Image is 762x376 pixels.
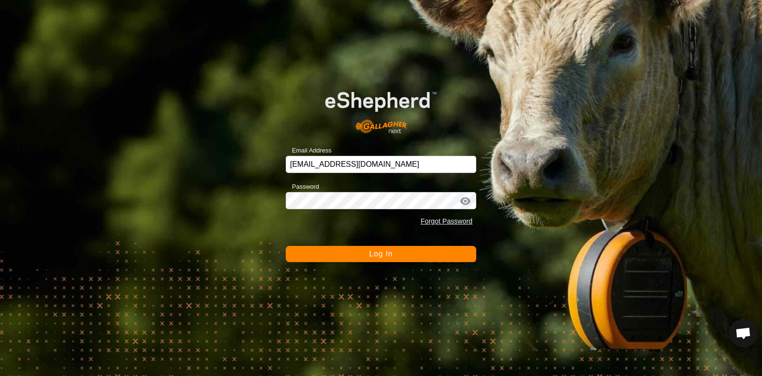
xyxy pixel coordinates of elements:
span: Log In [369,250,392,258]
a: Forgot Password [421,217,472,225]
button: Log In [286,246,476,262]
img: E-shepherd Logo [305,76,457,141]
div: Open chat [729,319,758,347]
input: Email Address [286,156,476,173]
label: Email Address [286,146,331,155]
label: Password [286,182,319,192]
